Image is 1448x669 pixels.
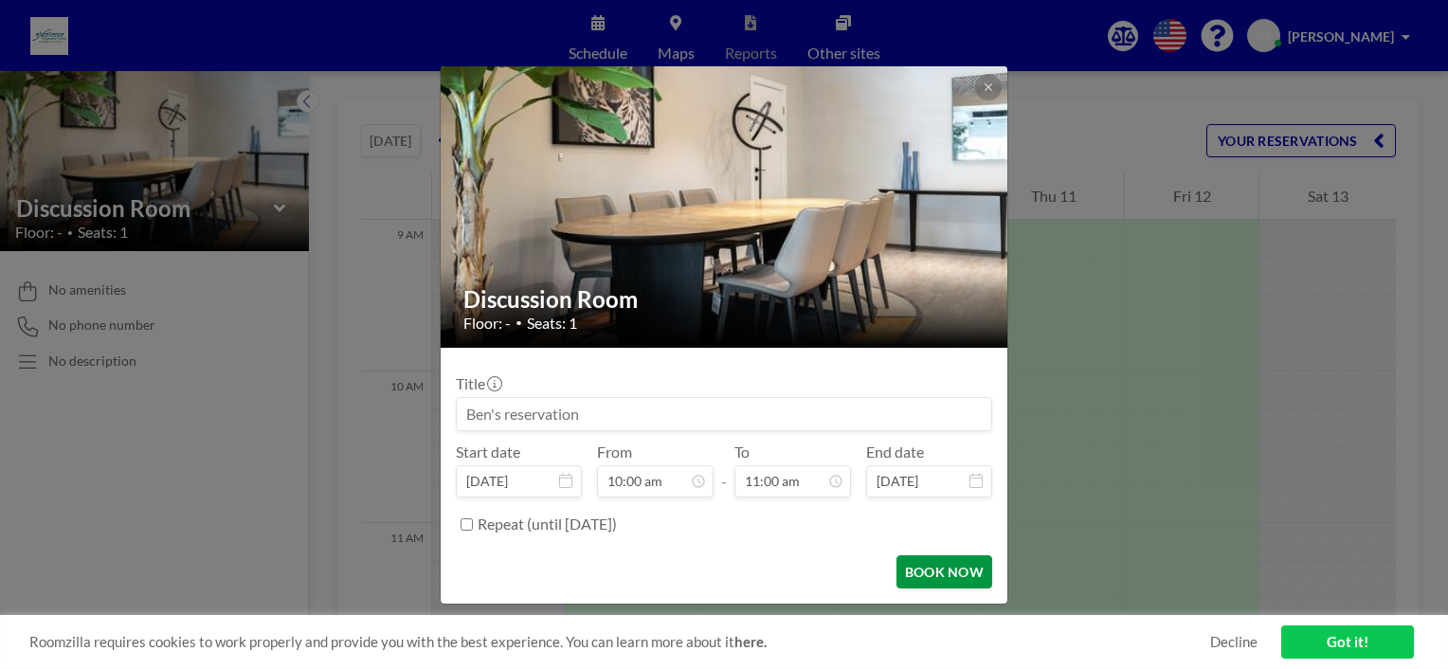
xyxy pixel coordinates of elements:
[516,316,522,330] span: •
[457,398,991,430] input: Ben's reservation
[896,555,992,588] button: BOOK NOW
[721,449,727,491] span: -
[478,515,617,533] label: Repeat (until [DATE])
[866,443,924,461] label: End date
[597,443,632,461] label: From
[1210,633,1258,651] a: Decline
[29,633,1210,651] span: Roomzilla requires cookies to work properly and provide you with the best experience. You can lea...
[463,314,511,333] span: Floor: -
[1281,625,1414,659] a: Got it!
[734,443,750,461] label: To
[463,285,986,314] h2: Discussion Room
[456,443,520,461] label: Start date
[527,314,577,333] span: Seats: 1
[734,633,767,650] a: here.
[441,17,1009,396] img: 537.jpg
[456,374,500,393] label: Title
